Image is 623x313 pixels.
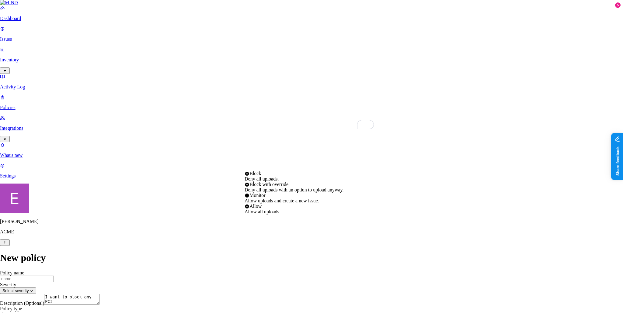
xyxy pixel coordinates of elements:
span: Monitor [249,193,265,198]
span: Deny all uploads with an option to upload anyway. [245,187,344,192]
span: Block with override [249,182,288,187]
span: Block [249,171,261,176]
span: Allow uploads and create a new issue. [245,198,319,203]
span: Allow [249,204,262,209]
span: Deny all uploads. [245,176,279,181]
span: Allow all uploads. [245,209,280,214]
